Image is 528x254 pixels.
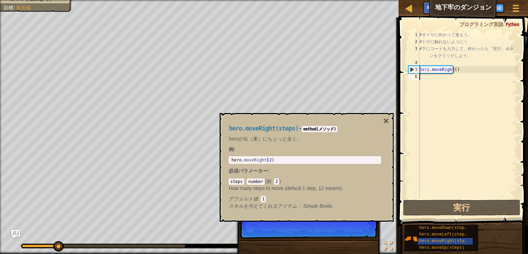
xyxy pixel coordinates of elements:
button: Ask AI [11,230,20,238]
div: 5 [409,66,419,73]
span: hero.moveLeft(steps) [419,232,470,237]
div: 3 [408,45,419,59]
h4: - [229,125,381,132]
div: 4 [408,59,419,66]
p: How many steps to move (default 1 step, 12 meters). [229,185,381,192]
div: 6 [408,73,419,80]
img: portrait.png [404,232,418,245]
span: hero.moveRight(steps) [419,239,472,244]
button: Ask AI [423,1,442,14]
button: × [383,116,389,126]
span: ヒント [446,4,460,10]
span: スキルを与えてくれるアイテム： [229,203,303,209]
button: Toggle fullscreen [381,240,395,254]
span: 例 [229,146,234,152]
span: hero.moveRight(steps) [229,125,298,132]
code: 1 [261,196,266,202]
button: アカウント登録 [467,4,504,12]
span: 未完成 [16,5,31,10]
span: hero.moveDown(steps) [419,225,470,230]
div: 1 [408,31,419,38]
strong: : [229,146,235,152]
span: : [13,5,16,10]
span: : [268,168,269,174]
span: Python [506,21,519,27]
span: Ask AI [427,4,439,10]
span: : [271,178,274,184]
span: 目標 [3,5,13,10]
code: steps [229,178,244,185]
span: : [258,196,261,201]
span: hero.moveUp(steps) [419,245,465,250]
em: Simple Boots. [229,203,333,209]
code: 2 [274,178,279,185]
span: 例 [266,178,271,184]
span: : [244,178,247,184]
button: 実行 [403,200,520,216]
div: ( ) [229,178,381,202]
span: : [503,21,506,27]
span: 必須パラメーター [229,168,268,174]
code: number [247,178,265,185]
button: ゲームメニューを見る [507,1,525,18]
code: method(メソッド) [302,126,337,132]
p: heroが右（東）にちょっと歩く。 [229,135,381,142]
div: 2 [408,38,419,45]
span: プログラミング言語 [459,21,503,27]
span: デフォルト値 [229,196,258,201]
